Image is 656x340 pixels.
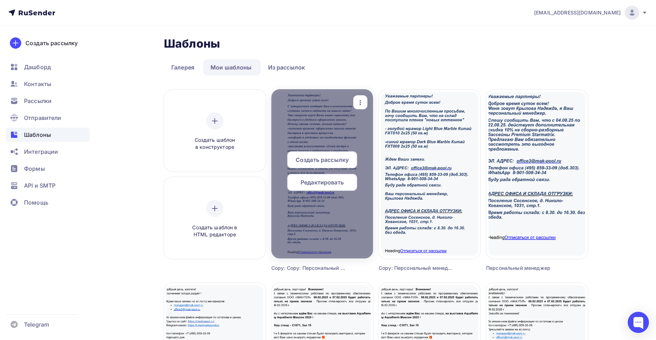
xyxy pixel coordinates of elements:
span: [EMAIL_ADDRESS][DOMAIN_NAME] [534,9,621,16]
div: Создать рассылку [25,39,78,47]
div: Copy: Copy: Персональный менеджер [271,265,348,272]
a: Отправители [6,111,90,125]
a: Шаблоны [6,128,90,142]
span: Формы [24,164,45,173]
a: Контакты [6,77,90,91]
a: Формы [6,162,90,176]
a: Дашборд [6,60,90,74]
a: Галерея [164,59,202,75]
span: Дашборд [24,63,51,71]
div: Copy: Персональный менеджер [379,265,455,272]
span: Создать шаблон в конструкторе [181,136,248,151]
span: Интеграции [24,147,58,156]
span: Шаблоны [24,130,51,139]
span: Отправители [24,114,61,122]
span: Редактировать [301,178,344,187]
a: Мои шаблоны [203,59,259,75]
a: Из рассылок [261,59,313,75]
div: Персональный менеджер [486,265,562,272]
span: API и SMTP [24,181,55,190]
span: Помощь [24,198,48,207]
span: Контакты [24,80,51,88]
span: Telegram [24,320,49,329]
span: Создать рассылку [296,156,349,164]
span: Рассылки [24,97,52,105]
a: [EMAIL_ADDRESS][DOMAIN_NAME] [534,6,648,20]
h2: Шаблоны [164,37,220,51]
span: Создать шаблон в HTML редакторе [181,224,248,238]
a: Рассылки [6,94,90,108]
